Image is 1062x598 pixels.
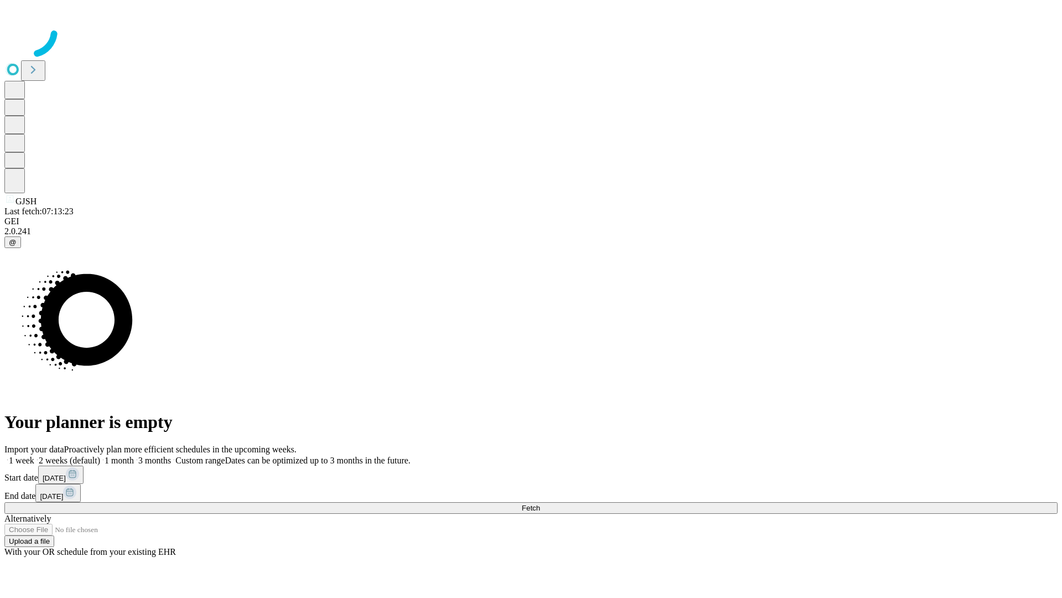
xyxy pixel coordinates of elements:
[4,484,1058,502] div: End date
[4,445,64,454] span: Import your data
[9,238,17,246] span: @
[4,502,1058,514] button: Fetch
[4,236,21,248] button: @
[38,466,84,484] button: [DATE]
[4,514,51,523] span: Alternatively
[64,445,296,454] span: Proactively plan more efficient schedules in the upcoming weeks.
[225,456,410,465] span: Dates can be optimized up to 3 months in the future.
[138,456,171,465] span: 3 months
[4,412,1058,432] h1: Your planner is empty
[4,535,54,547] button: Upload a file
[4,547,176,556] span: With your OR schedule from your existing EHR
[9,456,34,465] span: 1 week
[43,474,66,482] span: [DATE]
[39,456,100,465] span: 2 weeks (default)
[4,226,1058,236] div: 2.0.241
[522,504,540,512] span: Fetch
[105,456,134,465] span: 1 month
[4,207,74,216] span: Last fetch: 07:13:23
[40,492,63,501] span: [DATE]
[35,484,81,502] button: [DATE]
[4,216,1058,226] div: GEI
[4,466,1058,484] div: Start date
[15,197,37,206] span: GJSH
[175,456,225,465] span: Custom range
